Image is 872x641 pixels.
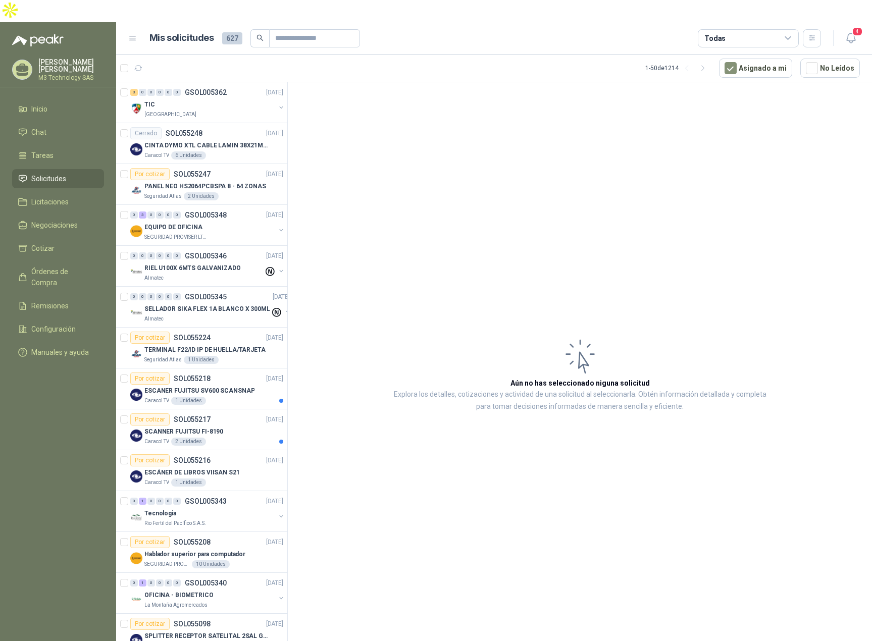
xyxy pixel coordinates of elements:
p: Caracol TV [144,151,169,159]
a: 0 1 0 0 0 0 GSOL005343[DATE] Company LogoTecnologiaRio Fertil del Pacífico S.A.S. [130,495,285,527]
p: SELLADOR SIKA FLEX 1A BLANCO X 300ML [144,304,270,314]
div: 1 Unidades [184,356,219,364]
p: SOL055208 [174,539,211,546]
a: Negociaciones [12,216,104,235]
div: 0 [147,252,155,259]
div: Por cotizar [130,168,170,180]
p: SOL055218 [174,375,211,382]
div: 0 [173,89,181,96]
a: Solicitudes [12,169,104,188]
div: 0 [165,89,172,96]
p: [PERSON_NAME] [PERSON_NAME] [38,59,104,73]
div: 0 [130,293,138,300]
p: Hablador superior para computador [144,550,245,559]
p: [DATE] [266,538,283,547]
p: TERMINAL F22/ID IP DE HUELLA/TARJETA [144,345,266,355]
div: 0 [173,498,181,505]
span: Configuración [31,324,76,335]
p: CINTA DYMO XTL CABLE LAMIN 38X21MMBLANCO [144,141,270,150]
p: [DATE] [273,292,290,302]
div: 0 [139,293,146,300]
p: [DATE] [266,88,283,97]
p: Almatec [144,274,164,282]
a: Cotizar [12,239,104,258]
p: SOL055216 [174,457,211,464]
div: 0 [130,252,138,259]
span: Chat [31,127,46,138]
div: Por cotizar [130,372,170,385]
div: 1 Unidades [171,397,206,405]
div: 3 [130,89,138,96]
div: 0 [165,211,172,219]
div: Por cotizar [130,536,170,548]
div: 1 Unidades [171,478,206,487]
p: La Montaña Agromercados [144,601,208,609]
p: [DATE] [266,374,283,384]
div: Por cotizar [130,413,170,425]
span: Tareas [31,150,54,161]
div: 1 - 50 de 1214 [645,60,711,76]
p: GSOL005340 [185,579,227,586]
div: 0 [165,579,172,586]
div: 0 [139,252,146,259]
span: Negociaciones [31,220,78,231]
div: 0 [165,252,172,259]
img: Company Logo [130,552,142,564]
img: Company Logo [130,511,142,523]
p: [DATE] [266,251,283,261]
h1: Mis solicitudes [149,31,214,45]
p: GSOL005343 [185,498,227,505]
a: Tareas [12,146,104,165]
span: Cotizar [31,243,55,254]
div: 0 [156,293,164,300]
p: SPLITTER RECEPTOR SATELITAL 2SAL GT-SP21 [144,631,270,641]
div: Cerrado [130,127,162,139]
div: 0 [147,89,155,96]
p: SOL055224 [174,334,211,341]
div: 0 [173,579,181,586]
p: RIEL U100X 6MTS GALVANIZADO [144,263,241,273]
img: Company Logo [130,470,142,483]
a: Licitaciones [12,192,104,211]
p: Almatec [144,315,164,323]
p: Caracol TV [144,478,169,487]
a: CerradoSOL055248[DATE] Company LogoCINTA DYMO XTL CABLE LAMIN 38X21MMBLANCOCaracol TV6 Unidades [116,123,287,164]
img: Company Logo [130,593,142,605]
p: [DATE] [266,456,283,465]
p: GSOL005345 [185,293,227,300]
p: [DATE] [266,170,283,179]
button: 4 [842,29,860,47]
span: search [257,34,264,41]
div: Por cotizar [130,454,170,466]
p: PANEL NEO HS2064PCBSPA 8 - 64 ZONAS [144,182,266,191]
a: 0 1 0 0 0 0 GSOL005340[DATE] Company LogoOFICINA - BIOMETRICOLa Montaña Agromercados [130,577,285,609]
p: [DATE] [266,497,283,506]
p: GSOL005346 [185,252,227,259]
span: Manuales y ayuda [31,347,89,358]
div: 0 [173,252,181,259]
span: 627 [222,32,242,44]
a: 0 0 0 0 0 0 GSOL005346[DATE] Company LogoRIEL U100X 6MTS GALVANIZADOAlmatec [130,250,285,282]
div: 3 [139,211,146,219]
button: No Leídos [800,59,860,78]
div: 10 Unidades [192,560,230,568]
div: 0 [130,579,138,586]
p: [DATE] [266,129,283,138]
div: 0 [165,293,172,300]
p: Tecnologia [144,509,176,518]
div: 0 [165,498,172,505]
div: Por cotizar [130,618,170,630]
p: SCANNER FUJITSU FI-8190 [144,427,223,437]
button: Asignado a mi [719,59,792,78]
p: SEGURIDAD PROVISER LTDA [144,233,208,241]
p: OFICINA - BIOMETRICO [144,591,214,600]
div: 6 Unidades [171,151,206,159]
a: Órdenes de Compra [12,262,104,292]
p: GSOL005348 [185,211,227,219]
p: [GEOGRAPHIC_DATA] [144,111,196,119]
p: ESCÁNER DE LIBROS VIISAN S21 [144,468,240,477]
p: [DATE] [266,210,283,220]
p: SEGURIDAD PROVISER LTDA [144,560,190,568]
p: [DATE] [266,333,283,343]
span: Remisiones [31,300,69,311]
